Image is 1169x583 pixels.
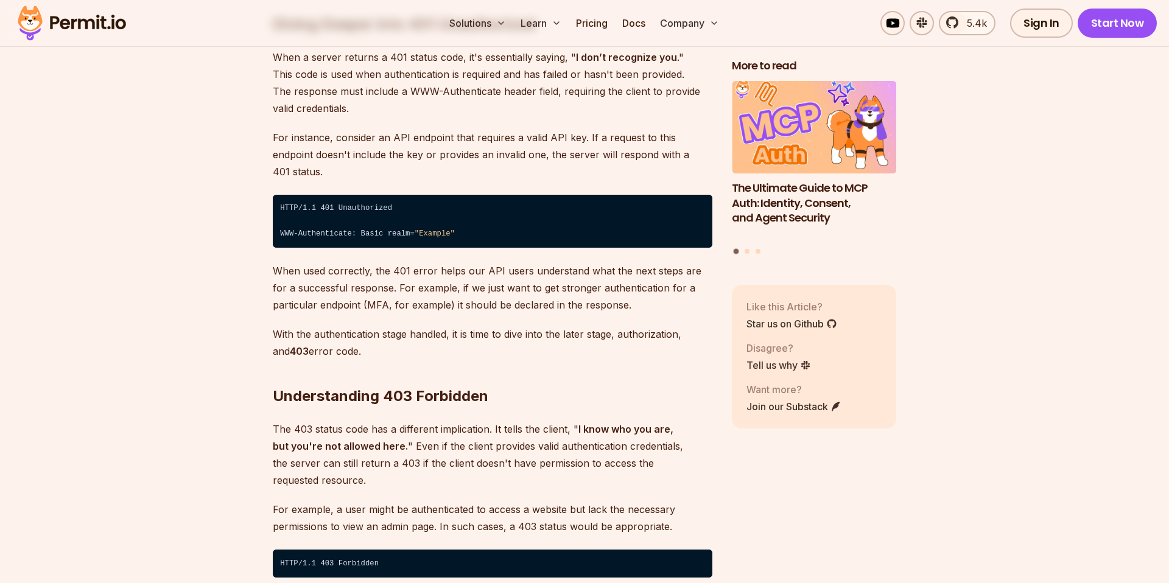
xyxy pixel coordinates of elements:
button: Go to slide 1 [734,248,739,254]
h2: Understanding 403 Forbidden [273,338,712,406]
a: Join our Substack [746,399,841,413]
p: When used correctly, the 401 error helps our API users understand what the next steps are for a s... [273,262,712,313]
button: Learn [516,11,566,35]
h3: The Ultimate Guide to MCP Auth: Identity, Consent, and Agent Security [732,180,896,225]
img: The Ultimate Guide to MCP Auth: Identity, Consent, and Agent Security [732,81,896,173]
strong: I don’t recognize you [576,51,677,63]
span: 5.4k [960,16,987,30]
span: "Example" [415,229,455,238]
code: HTTP/1.1 403 Forbidden [273,550,712,578]
p: Disagree? [746,340,811,355]
p: When a server returns a 401 status code, it's essentially saying, " ." This code is used when aut... [273,49,712,117]
button: Solutions [444,11,511,35]
a: Start Now [1078,9,1157,38]
a: Pricing [571,11,613,35]
a: Tell us why [746,357,811,372]
a: Sign In [1010,9,1073,38]
button: Company [655,11,724,35]
p: Want more? [746,382,841,396]
button: Go to slide 3 [756,248,760,253]
a: 5.4k [939,11,995,35]
p: Like this Article? [746,299,837,313]
a: Star us on Github [746,316,837,330]
div: Posts [732,81,896,256]
code: HTTP/1.1 401 Unauthorized ⁠ WWW-Authenticate: Basic realm= [273,195,712,248]
button: Go to slide 2 [745,248,749,253]
p: The 403 status code has a different implication. It tells the client, " " Even if the client prov... [273,421,712,489]
p: With the authentication stage handled, it is time to dive into the later stage, authorization, an... [273,326,712,360]
h2: More to read [732,58,896,74]
li: 1 of 3 [732,81,896,241]
a: Docs [617,11,650,35]
img: Permit logo [12,2,132,44]
a: The Ultimate Guide to MCP Auth: Identity, Consent, and Agent SecurityThe Ultimate Guide to MCP Au... [732,81,896,241]
strong: 403 [290,345,309,357]
p: For instance, consider an API endpoint that requires a valid API key. If a request to this endpoi... [273,129,712,180]
p: For example, a user might be authenticated to access a website but lack the necessary permissions... [273,501,712,535]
